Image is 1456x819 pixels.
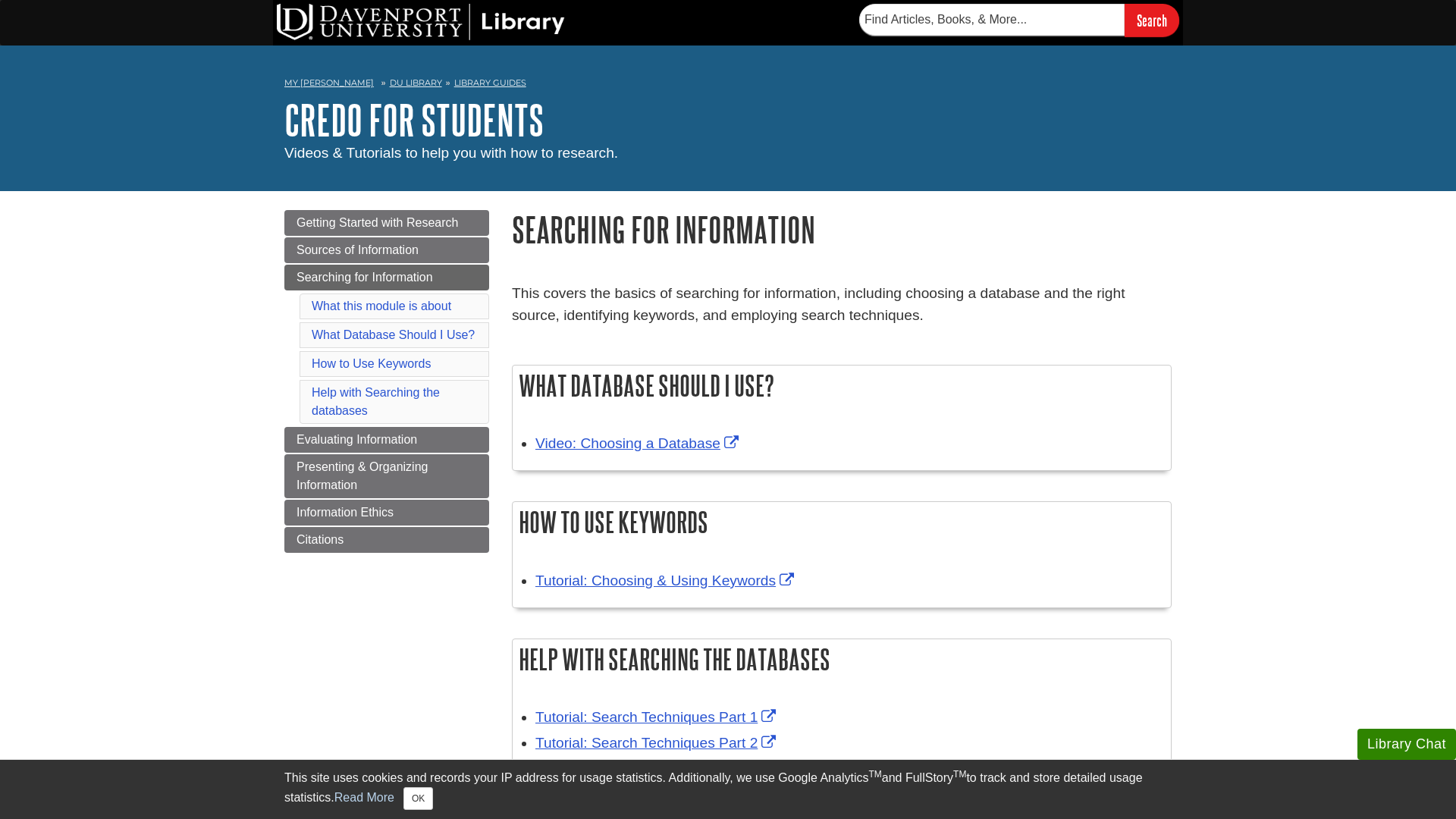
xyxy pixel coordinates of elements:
button: Close [403,787,433,810]
a: Evaluating Information [284,427,489,453]
span: Getting Started with Research [297,216,458,229]
span: Evaluating Information [297,433,417,446]
span: Videos & Tutorials to help you with how to research. [284,145,618,161]
form: Searches DU Library's articles, books, and more [859,4,1179,36]
p: This covers the basics of searching for information, including choosing a database and the right ... [512,283,1172,327]
h2: How to Use Keywords [513,502,1171,542]
a: Presenting & Organizing Information [284,454,489,498]
span: Searching for Information [297,271,433,284]
a: Sources of Information [284,237,489,263]
a: Link opens in new window [535,709,780,725]
input: Find Articles, Books, & More... [859,4,1125,36]
div: Guide Page Menu [284,210,489,553]
div: This site uses cookies and records your IP address for usage statistics. Additionally, we use Goo... [284,769,1172,810]
sup: TM [868,769,881,780]
a: Getting Started with Research [284,210,489,236]
a: Library Guides [454,77,526,88]
a: Credo for Students [284,96,544,143]
h2: What Database Should I Use? [513,366,1171,406]
h1: Searching for Information [512,210,1172,249]
a: How to Use Keywords [312,357,431,370]
nav: breadcrumb [284,73,1172,97]
span: Sources of Information [297,243,419,256]
a: Citations [284,527,489,553]
a: Information Ethics [284,500,489,526]
a: DU Library [390,77,442,88]
span: Citations [297,533,344,546]
span: Presenting & Organizing Information [297,460,428,491]
a: What Database Should I Use? [312,328,475,341]
a: Help with Searching the databases [312,386,440,417]
img: DU Library [277,4,565,40]
a: Read More [334,791,394,804]
span: Information Ethics [297,506,394,519]
a: What this module is about [312,300,451,312]
a: Link opens in new window [535,435,742,451]
a: My [PERSON_NAME] [284,77,374,89]
input: Search [1125,4,1179,36]
h2: Help with Searching the databases [513,639,1171,679]
sup: TM [953,769,966,780]
a: Link opens in new window [535,735,780,751]
a: Searching for Information [284,265,489,290]
button: Library Chat [1357,729,1456,760]
a: Link opens in new window [535,573,798,588]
